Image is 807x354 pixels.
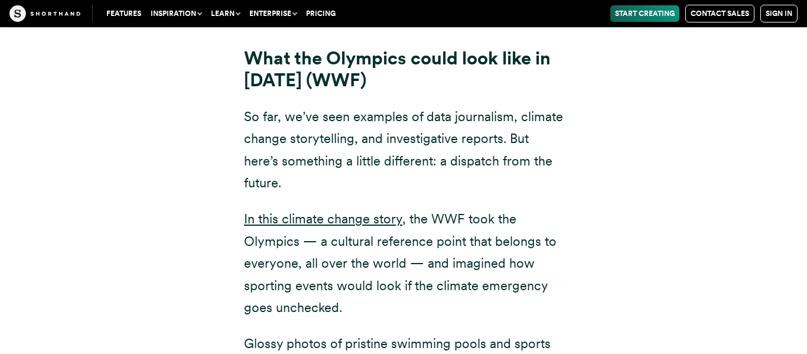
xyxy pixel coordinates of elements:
[244,211,402,226] a: In this climate change story
[760,5,798,22] a: Sign in
[245,5,301,22] button: Enterprise
[9,5,80,22] img: The Craft
[301,5,340,22] a: Pricing
[102,5,146,22] a: Features
[244,208,563,319] p: , the WWF took the Olympics — a cultural reference point that belongs to everyone, all over the w...
[244,47,551,91] strong: What the Olympics could look like in [DATE]
[206,5,245,22] button: Learn
[685,5,754,22] a: Contact Sales
[146,5,206,22] button: Inspiration
[244,106,563,194] p: So far, we’ve seen examples of data journalism, climate change storytelling, and investigative re...
[306,69,366,91] strong: (WWF)
[610,5,679,22] a: Start Creating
